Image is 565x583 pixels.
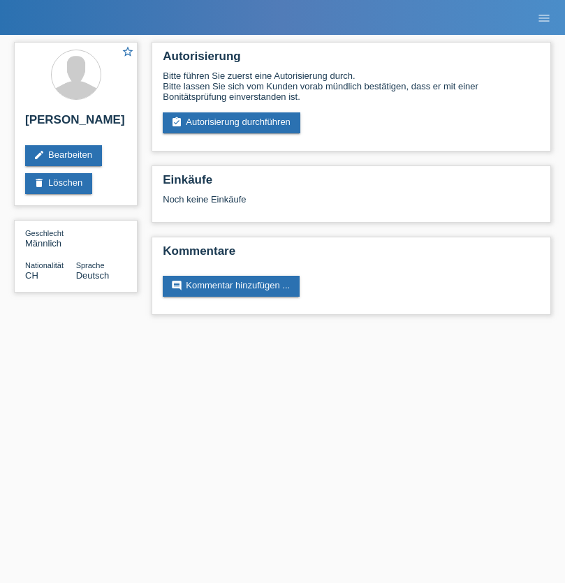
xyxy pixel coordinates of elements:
[163,71,540,102] div: Bitte führen Sie zuerst eine Autorisierung durch. Bitte lassen Sie sich vom Kunden vorab mündlich...
[163,276,300,297] a: commentKommentar hinzufügen ...
[163,50,540,71] h2: Autorisierung
[25,173,92,194] a: deleteLöschen
[25,113,126,134] h2: [PERSON_NAME]
[163,173,540,194] h2: Einkäufe
[171,280,182,291] i: comment
[76,270,110,281] span: Deutsch
[25,270,38,281] span: Schweiz
[34,149,45,161] i: edit
[163,194,540,215] div: Noch keine Einkäufe
[25,261,64,270] span: Nationalität
[25,229,64,237] span: Geschlecht
[25,145,102,166] a: editBearbeiten
[34,177,45,189] i: delete
[537,11,551,25] i: menu
[122,45,134,58] i: star_border
[163,244,540,265] h2: Kommentare
[122,45,134,60] a: star_border
[76,261,105,270] span: Sprache
[171,117,182,128] i: assignment_turned_in
[163,112,300,133] a: assignment_turned_inAutorisierung durchführen
[530,13,558,22] a: menu
[25,228,76,249] div: Männlich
